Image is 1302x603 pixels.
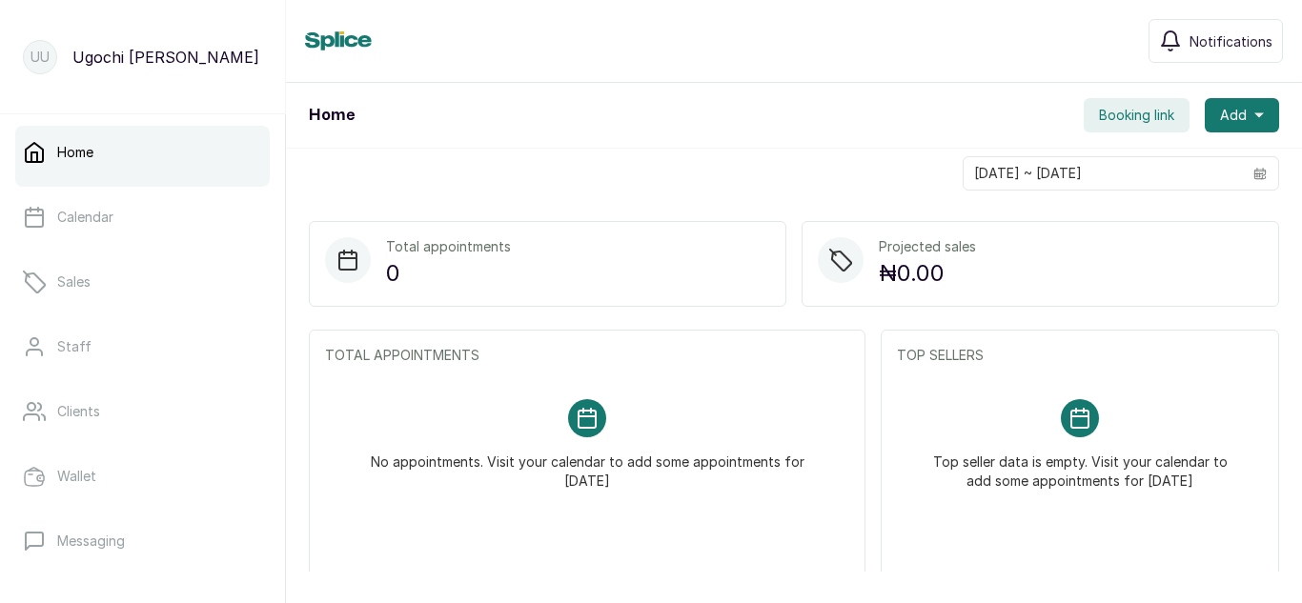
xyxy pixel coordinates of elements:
p: 0 [386,256,511,291]
a: Sales [15,255,270,309]
button: Notifications [1149,19,1283,63]
svg: calendar [1253,167,1267,180]
p: Ugochi [PERSON_NAME] [72,46,259,69]
a: Messaging [15,514,270,568]
a: Clients [15,385,270,438]
p: TOP SELLERS [897,346,1263,365]
p: No appointments. Visit your calendar to add some appointments for [DATE] [348,437,826,491]
h1: Home [309,104,355,127]
p: Wallet [57,467,96,486]
span: Add [1220,106,1247,125]
p: Calendar [57,208,113,227]
input: Select date [964,157,1242,190]
p: Home [57,143,93,162]
button: Add [1205,98,1279,132]
p: Messaging [57,532,125,551]
button: Booking link [1084,98,1190,132]
p: Sales [57,272,91,291]
p: Staff [57,337,92,356]
a: Home [15,126,270,179]
p: ₦0.00 [879,256,976,291]
span: Notifications [1190,31,1272,51]
a: Staff [15,320,270,373]
p: Total appointments [386,237,511,256]
span: Booking link [1099,106,1174,125]
a: Wallet [15,450,270,503]
p: TOTAL APPOINTMENTS [325,346,849,365]
p: UU [31,48,50,67]
p: Projected sales [879,237,976,256]
p: Clients [57,402,100,421]
a: Calendar [15,191,270,244]
p: Top seller data is empty. Visit your calendar to add some appointments for [DATE] [920,437,1240,491]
